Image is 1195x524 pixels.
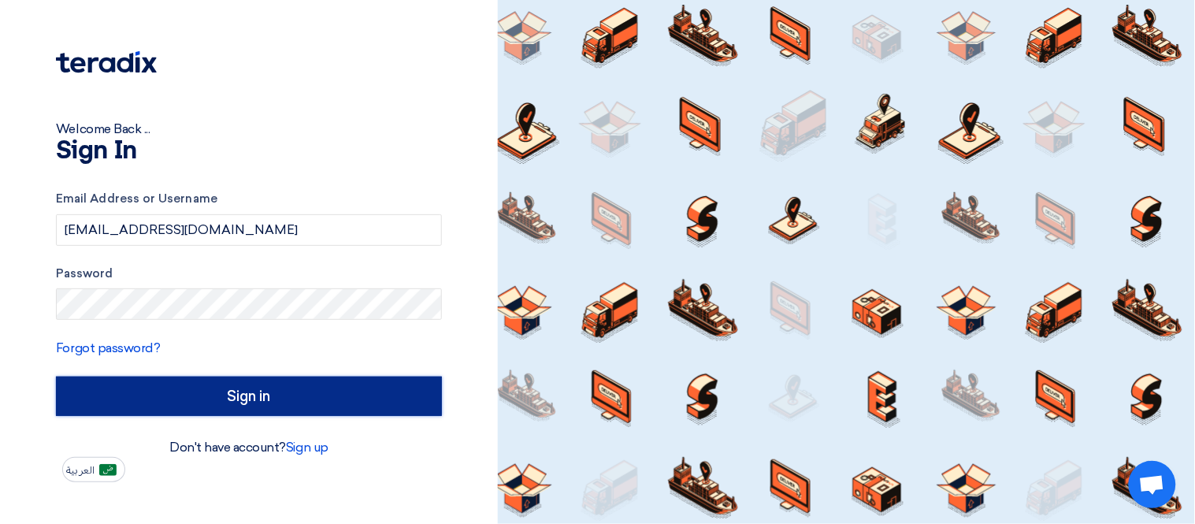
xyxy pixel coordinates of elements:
[56,377,442,416] input: Sign in
[66,465,95,476] span: العربية
[286,440,328,455] a: Sign up
[99,464,117,476] img: ar-AR.png
[56,265,442,283] label: Password
[56,214,442,246] input: Enter your business email or username
[62,457,125,482] button: العربية
[56,340,160,355] a: Forgot password?
[56,139,442,164] h1: Sign In
[56,190,442,208] label: Email Address or Username
[56,120,442,139] div: Welcome Back ...
[56,438,442,457] div: Don't have account?
[1129,461,1176,508] div: Open chat
[56,51,157,73] img: Teradix logo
